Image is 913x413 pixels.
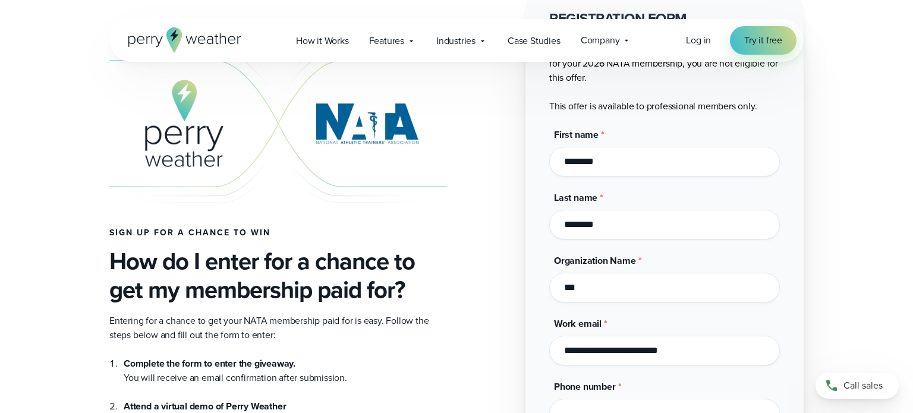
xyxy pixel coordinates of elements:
span: Phone number [554,380,616,393]
a: Call sales [816,373,899,399]
span: Company [581,33,620,48]
span: Last name [554,191,597,204]
p: Entering for a chance to get your NATA membership paid for is easy. Follow the steps below and fi... [109,314,447,342]
span: Work email [554,317,602,330]
span: Industries [436,34,476,48]
h4: Sign up for a chance to win [109,228,447,238]
span: Features [369,34,404,48]
strong: Attend a virtual demo of Perry Weather [124,399,286,413]
span: Call sales [843,379,883,393]
li: You will receive an email confirmation after submission. [124,357,447,385]
h3: How do I enter for a chance to get my membership paid for? [109,247,447,304]
a: Case Studies [498,29,571,53]
a: Try it free [730,26,796,55]
span: Log in [686,33,711,47]
span: Organization Name [554,254,636,267]
a: How it Works [286,29,359,53]
strong: Complete the form to enter the giveaway. [124,357,295,370]
strong: REGISTRATION FORM [549,8,687,29]
span: Try it free [744,33,782,48]
span: Case Studies [508,34,561,48]
span: First name [554,128,599,141]
div: **IMPORTANT** If you have already registered and paid for your 2026 NATA membership, you are not ... [549,9,780,114]
span: How it Works [296,34,349,48]
a: Log in [686,33,711,48]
